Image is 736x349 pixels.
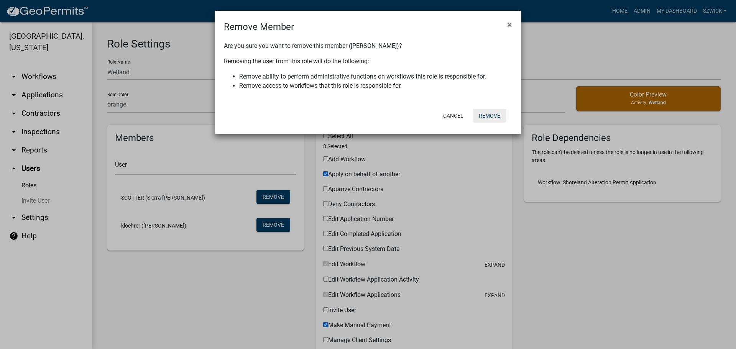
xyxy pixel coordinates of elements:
[437,109,470,123] button: Cancel
[239,72,512,81] li: Remove ability to perform administrative functions on workflows this role is responsible for.
[473,109,506,123] button: Remove
[224,57,512,66] p: Removing the user from this role will do the following:
[224,20,294,34] h4: Remove Member
[239,81,512,90] li: Remove access to workflows that this role is responsible for.
[501,14,518,35] button: Close
[507,19,512,30] span: ×
[224,41,512,51] p: Are you sure you want to remove this member ([PERSON_NAME])?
